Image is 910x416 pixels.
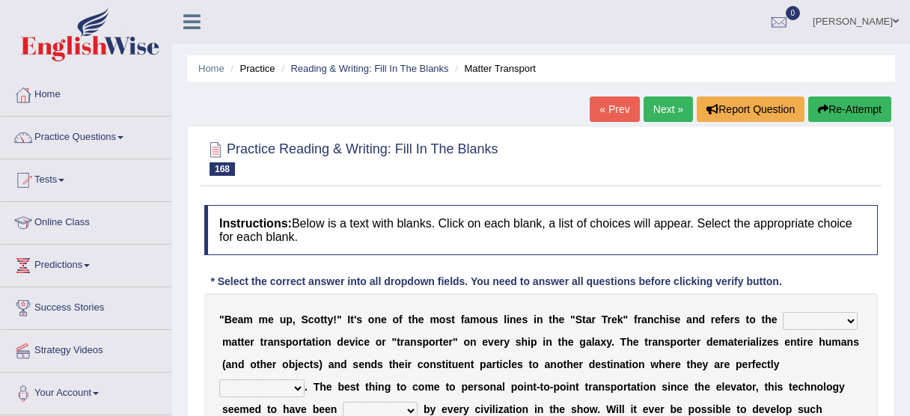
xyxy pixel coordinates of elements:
b: y [774,358,780,370]
b: t [312,336,316,348]
b: r [382,336,385,348]
b: t [496,358,500,370]
b: i [543,336,546,348]
b: o [439,313,446,325]
b: o [393,313,400,325]
b: a [641,313,647,325]
b: a [404,336,410,348]
b: a [595,336,601,348]
b: l [504,313,507,325]
b: h [561,336,568,348]
b: c [502,358,508,370]
b: t [389,358,393,370]
b: o [368,313,375,325]
b: i [629,358,632,370]
b: d [706,336,713,348]
b: o [318,336,325,348]
b: k [617,313,623,325]
b: t [687,336,691,348]
b: o [749,313,756,325]
b: r [272,358,276,370]
span: 0 [786,6,801,20]
b: i [355,336,358,348]
b: e [691,336,697,348]
b: r [500,336,504,348]
b: n [231,358,238,370]
b: T [620,336,627,348]
b: s [313,358,319,370]
b: a [329,358,335,370]
b: n [510,313,516,325]
h2: Practice Reading & Writing: Fill In The Blanks [204,138,498,176]
b: c [761,358,767,370]
b: a [226,358,232,370]
b: ' [354,313,356,325]
b: o [424,358,430,370]
b: h [765,313,772,325]
b: r [263,336,267,348]
b: e [298,358,304,370]
b: v [488,336,494,348]
b: s [352,358,358,370]
b: ( [222,358,226,370]
b: , [293,313,296,325]
b: e [712,336,718,348]
b: e [665,358,671,370]
b: i [800,336,803,348]
b: n [546,336,552,348]
b: r [638,313,641,325]
b: p [286,336,293,348]
b: n [647,313,654,325]
b: a [586,336,592,348]
b: n [364,358,371,370]
b: m [831,336,840,348]
b: u [280,313,287,325]
b: s [669,313,675,325]
b: e [675,313,681,325]
b: f [721,313,724,325]
b: n [273,336,280,348]
b: y [606,336,611,348]
b: e [611,313,617,325]
b: t [797,336,801,348]
b: e [232,313,238,325]
b: i [405,358,408,370]
b: s [665,336,671,348]
b: m [470,313,479,325]
b: i [507,313,510,325]
b: l [592,336,595,348]
a: « Prev [590,97,639,122]
b: " [337,313,342,325]
b: h [659,358,665,370]
b: r [579,358,583,370]
b: l [771,358,774,370]
b: n [374,313,381,325]
b: i [666,313,669,325]
b: a [586,313,592,325]
b: t [260,336,264,348]
h4: Below is a text with blanks. Click on each blank, a list of choices will appear. Select the appro... [204,205,878,255]
b: r [803,336,807,348]
b: r [492,358,495,370]
b: a [714,358,720,370]
b: h [392,358,399,370]
b: a [545,358,551,370]
b: n [334,358,341,370]
b: f [399,313,403,325]
b: n [430,358,436,370]
b: z [762,336,767,348]
b: d [698,313,705,325]
a: Your Account [1,373,171,410]
b: o [480,313,486,325]
b: m [243,313,252,325]
b: a [728,336,734,348]
b: e [573,358,579,370]
a: Next » [644,97,693,122]
b: o [429,336,436,348]
a: Online Class [1,202,171,239]
b: f [752,358,756,370]
b: n [613,358,620,370]
a: Home [198,63,225,74]
b: n [658,336,665,348]
b: o [557,358,564,370]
